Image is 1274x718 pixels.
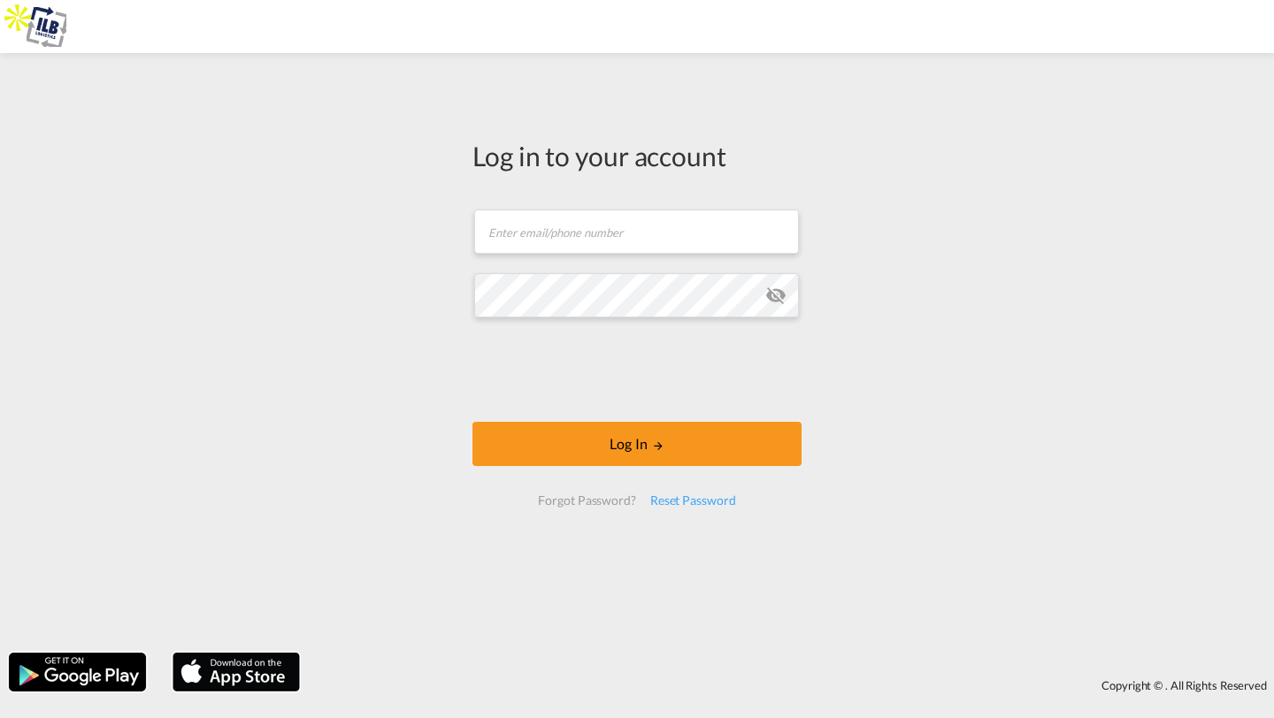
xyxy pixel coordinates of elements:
iframe: reCAPTCHA [503,335,771,404]
div: Log in to your account [472,137,802,174]
md-icon: icon-eye-off [765,285,787,306]
img: apple.png [171,651,302,693]
input: Enter email/phone number [474,210,799,254]
button: LOGIN [472,422,802,466]
div: Reset Password [643,485,743,516]
div: Forgot Password? [531,485,642,516]
div: Copyright © . All Rights Reserved [309,670,1274,700]
img: google.png [7,651,148,693]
